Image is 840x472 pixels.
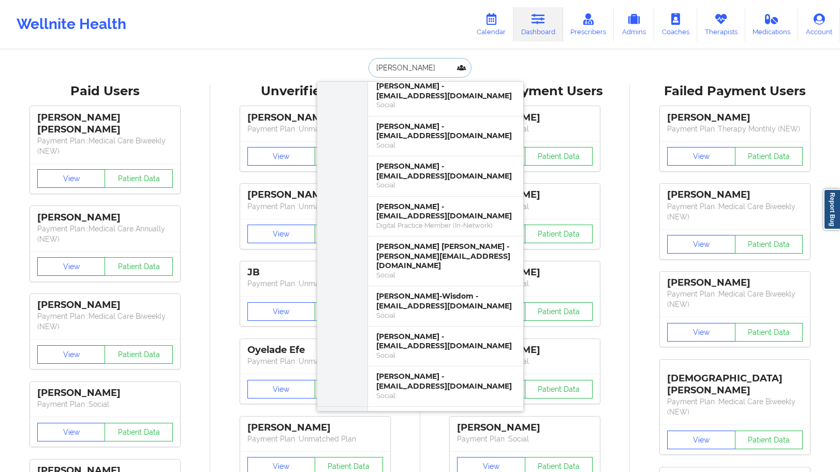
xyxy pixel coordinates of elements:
p: Payment Plan : Social [457,356,593,366]
a: Prescribers [563,7,614,41]
div: [PERSON_NAME] [37,212,173,224]
button: Patient Data [105,169,173,188]
div: Social [376,141,515,150]
button: View [37,169,106,188]
p: Payment Plan : Medical Care Annually (NEW) [37,224,173,244]
button: View [37,345,106,364]
p: Payment Plan : Social [37,399,173,409]
div: Social [376,391,515,400]
p: Payment Plan : Unmatched Plan [247,434,383,444]
div: Skipped [317,407,367,423]
a: Admins [614,7,654,41]
p: Payment Plan : Medical Care Biweekly (NEW) [667,201,803,222]
div: [PERSON_NAME] [247,422,383,434]
div: [DEMOGRAPHIC_DATA][PERSON_NAME] [667,365,803,396]
div: [PERSON_NAME] [667,112,803,124]
button: Patient Data [525,380,593,399]
button: Patient Data [315,147,383,166]
a: Medications [745,7,799,41]
button: Patient Data [525,302,593,321]
a: Report Bug [823,189,840,230]
div: [PERSON_NAME] - [EMAIL_ADDRESS][DOMAIN_NAME] [376,332,515,351]
div: [PERSON_NAME] - [EMAIL_ADDRESS][DOMAIN_NAME] [376,202,515,221]
p: Payment Plan : Medical Care Biweekly (NEW) [37,311,173,332]
button: View [247,380,316,399]
a: Therapists [697,7,745,41]
div: [PERSON_NAME] [247,112,383,124]
p: Payment Plan : Unmatched Plan [247,356,383,366]
div: [PERSON_NAME] [457,267,593,278]
div: [PERSON_NAME] [457,344,593,356]
div: [PERSON_NAME] - [EMAIL_ADDRESS][DOMAIN_NAME] [376,122,515,141]
div: [PERSON_NAME] - [EMAIL_ADDRESS][DOMAIN_NAME] [376,81,515,100]
div: [PERSON_NAME] [457,112,593,124]
div: [PERSON_NAME] [PERSON_NAME] [37,112,173,136]
div: [PERSON_NAME] [457,189,593,201]
p: Payment Plan : Social [457,201,593,212]
div: [PERSON_NAME] [667,189,803,201]
button: Patient Data [105,345,173,364]
p: Payment Plan : Unmatched Plan [247,201,383,212]
div: [PERSON_NAME]-Wisdom - [EMAIL_ADDRESS][DOMAIN_NAME] [376,291,515,311]
p: Payment Plan : Unmatched Plan [247,278,383,289]
button: Patient Data [525,147,593,166]
button: Patient Data [525,225,593,243]
div: Social [376,271,515,279]
button: View [667,431,735,449]
button: View [667,235,735,254]
button: View [247,302,316,321]
p: Payment Plan : Medical Care Biweekly (NEW) [667,289,803,309]
div: [PERSON_NAME] [PERSON_NAME] - [PERSON_NAME][EMAIL_ADDRESS][DOMAIN_NAME] [376,242,515,271]
a: Dashboard [513,7,563,41]
div: [PERSON_NAME] - [EMAIL_ADDRESS][DOMAIN_NAME] [376,161,515,181]
p: Payment Plan : Social [457,434,593,444]
div: [PERSON_NAME] - [EMAIL_ADDRESS][DOMAIN_NAME] [376,372,515,391]
div: [PERSON_NAME] [37,387,173,399]
button: Patient Data [105,423,173,441]
div: JB [247,267,383,278]
div: Skipped Payment Users [428,83,623,99]
div: Social [376,311,515,320]
div: Unverified Users [217,83,413,99]
a: Calendar [469,7,513,41]
p: Payment Plan : Therapy Monthly (NEW) [667,124,803,134]
div: Paid Users [7,83,203,99]
button: Patient Data [735,431,803,449]
button: Patient Data [315,225,383,243]
button: Patient Data [735,235,803,254]
button: Patient Data [735,323,803,342]
div: Social [376,181,515,189]
p: Payment Plan : Medical Care Biweekly (NEW) [667,396,803,417]
button: View [37,423,106,441]
p: Payment Plan : Social [457,124,593,134]
p: Payment Plan : Social [457,278,593,289]
div: [PERSON_NAME] [247,189,383,201]
p: Payment Plan : Unmatched Plan [247,124,383,134]
p: Payment Plan : Medical Care Biweekly (NEW) [37,136,173,156]
div: Social [376,100,515,109]
div: Oyelade Efe [247,344,383,356]
button: View [247,225,316,243]
a: Account [798,7,840,41]
button: Patient Data [315,302,383,321]
button: View [247,147,316,166]
button: Patient Data [315,380,383,399]
button: View [37,257,106,276]
div: [PERSON_NAME] [457,422,593,434]
div: [PERSON_NAME] [37,299,173,311]
a: Coaches [654,7,697,41]
button: View [667,323,735,342]
div: Social [376,351,515,360]
button: View [667,147,735,166]
div: Digital Practice Member (In-Network) [376,221,515,230]
button: Patient Data [105,257,173,276]
div: Failed Payment Users [637,83,833,99]
button: Patient Data [735,147,803,166]
div: [PERSON_NAME] [667,277,803,289]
